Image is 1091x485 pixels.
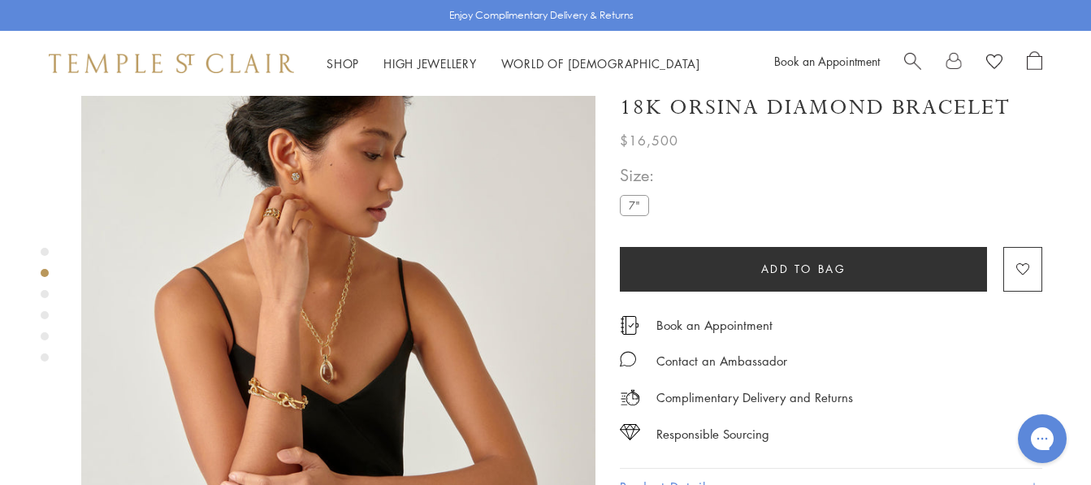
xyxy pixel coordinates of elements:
[449,7,634,24] p: Enjoy Complimentary Delivery & Returns
[620,351,636,367] img: MessageIcon-01_2.svg
[620,93,1011,122] h1: 18K Orsina Diamond Bracelet
[656,316,773,334] a: Book an Appointment
[656,388,853,408] p: Complimentary Delivery and Returns
[620,247,987,292] button: Add to bag
[656,351,787,371] div: Contact an Ambassador
[41,244,49,375] div: Product gallery navigation
[327,54,700,74] nav: Main navigation
[774,53,880,69] a: Book an Appointment
[620,130,678,151] span: $16,500
[1027,51,1042,76] a: Open Shopping Bag
[501,55,700,71] a: World of [DEMOGRAPHIC_DATA]World of [DEMOGRAPHIC_DATA]
[620,162,656,188] span: Size:
[49,54,294,73] img: Temple St. Clair
[620,388,640,408] img: icon_delivery.svg
[620,316,639,335] img: icon_appointment.svg
[327,55,359,71] a: ShopShop
[1010,409,1075,469] iframe: Gorgias live chat messenger
[656,424,769,444] div: Responsible Sourcing
[620,195,649,215] label: 7"
[761,260,846,278] span: Add to bag
[986,51,1002,76] a: View Wishlist
[620,424,640,440] img: icon_sourcing.svg
[904,51,921,76] a: Search
[383,55,477,71] a: High JewelleryHigh Jewellery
